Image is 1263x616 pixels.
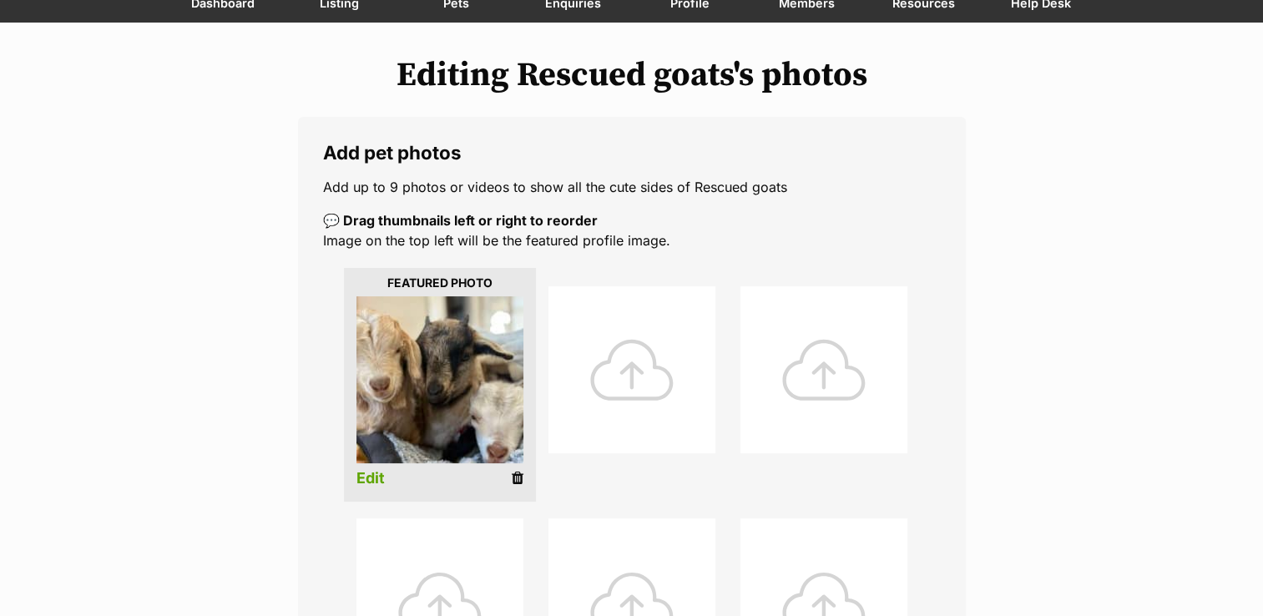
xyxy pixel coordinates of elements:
[323,210,941,250] p: Image on the top left will be the featured profile image.
[323,212,598,229] b: 💬 Drag thumbnails left or right to reorder
[356,470,385,487] a: Edit
[43,56,1220,94] h1: Editing Rescued goats's photos
[323,142,941,164] legend: Add pet photos
[323,177,941,197] p: Add up to 9 photos or videos to show all the cute sides of Rescued goats
[356,296,523,463] img: qb8pylph7p9zozxgduwh.jpg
